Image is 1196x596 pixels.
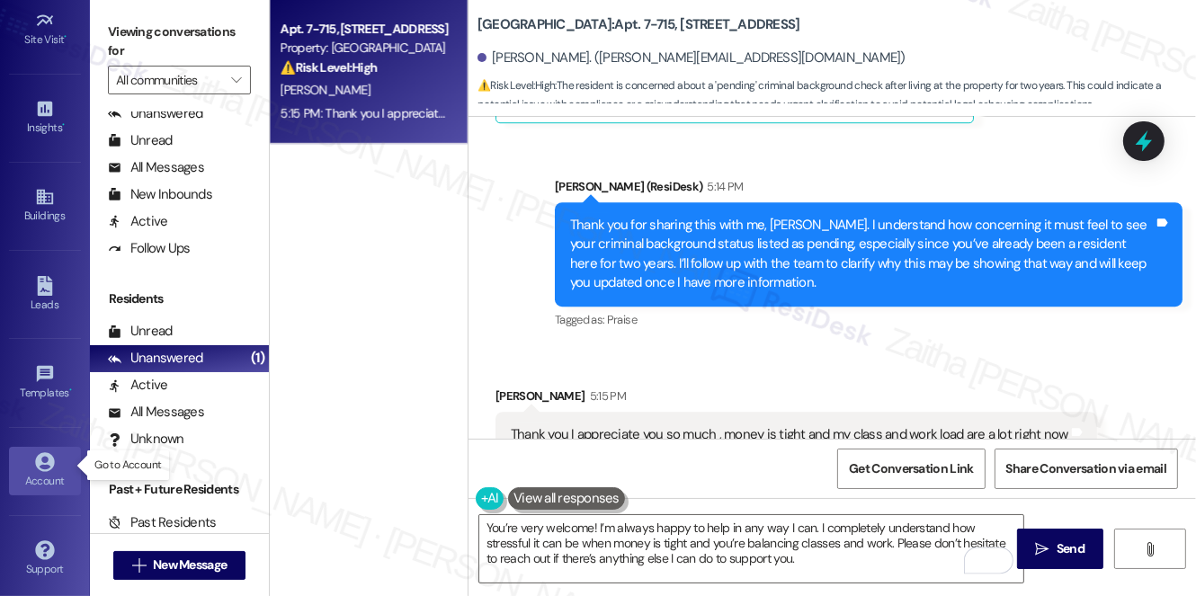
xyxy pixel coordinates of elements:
button: Share Conversation via email [995,449,1178,489]
i:  [231,73,241,87]
i:  [1143,542,1156,556]
div: 5:15 PM [585,387,626,405]
span: • [62,119,65,131]
div: Apt. 7-715, [STREET_ADDRESS] [281,20,447,39]
div: Follow Ups [108,239,191,258]
div: Unread [108,322,173,341]
div: 5:14 PM [702,177,743,196]
strong: ⚠️ Risk Level: High [478,78,555,93]
input: All communities [116,66,222,94]
div: Active [108,212,168,231]
a: Templates • [9,359,81,407]
div: [PERSON_NAME]. ([PERSON_NAME][EMAIL_ADDRESS][DOMAIN_NAME]) [478,49,906,67]
span: Share Conversation via email [1006,459,1166,478]
span: • [65,31,67,43]
div: [PERSON_NAME] (ResiDesk) [555,177,1183,202]
div: Tagged as: [555,307,1183,333]
div: Past Residents [108,513,217,532]
div: (1) [246,344,269,372]
span: New Message [153,556,227,574]
div: Unknown [108,430,184,449]
span: [PERSON_NAME] [281,82,370,98]
div: 5:15 PM: Thank you I appreciate you so much , money is tight and my class and work load are a lot... [281,105,842,121]
div: Thank you for sharing this with me, [PERSON_NAME]. I understand how concerning it must feel to se... [570,216,1154,293]
div: New Inbounds [108,185,212,204]
span: : The resident is concerned about a 'pending' criminal background check after living at the prope... [478,76,1196,115]
i:  [132,558,146,573]
div: All Messages [108,403,204,422]
i:  [1036,542,1049,556]
a: Support [9,535,81,583]
b: [GEOGRAPHIC_DATA]: Apt. 7-715, [STREET_ADDRESS] [478,15,800,34]
a: Leads [9,271,81,319]
strong: ⚠️ Risk Level: High [281,59,378,76]
button: Get Conversation Link [837,449,985,489]
a: Account [9,447,81,495]
div: Thank you I appreciate you so much , money is tight and my class and work load are a lot right now [511,425,1068,444]
a: Insights • [9,93,81,142]
a: Site Visit • [9,5,81,54]
div: All Messages [108,158,204,177]
button: Send [1017,529,1104,569]
a: Buildings [9,182,81,230]
textarea: To enrich screen reader interactions, please activate Accessibility in Grammarly extension settings [479,515,1023,583]
button: New Message [113,551,246,580]
div: Unanswered [108,349,203,368]
span: Get Conversation Link [849,459,973,478]
div: Unanswered [108,104,203,123]
div: Residents [90,289,269,308]
p: Go to Account [94,458,161,473]
div: Active [108,376,168,395]
div: Unread [108,131,173,150]
label: Viewing conversations for [108,18,251,66]
div: Property: [GEOGRAPHIC_DATA] [281,39,447,58]
div: Past + Future Residents [90,480,269,499]
span: • [69,384,72,396]
span: Praise [607,312,637,327]
span: Send [1057,539,1084,558]
div: [PERSON_NAME] [495,387,1097,412]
